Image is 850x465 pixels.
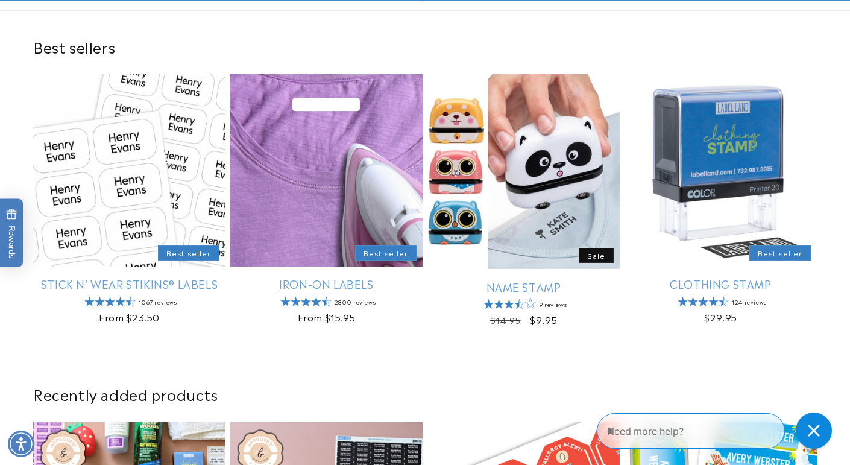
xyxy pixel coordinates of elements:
iframe: Sign Up via Text for Offers [10,369,153,405]
iframe: Gorgias Floating Chat [597,408,838,453]
h2: Recently added products [33,385,817,403]
ul: Slider [33,74,817,337]
h2: Best sellers [33,37,817,56]
div: Accessibility Menu [8,431,34,457]
a: Stick N' Wear Stikins® Labels [33,277,225,291]
a: Clothing Stamp [625,277,817,291]
a: Iron-On Labels [230,277,423,291]
span: Rewards [6,208,17,258]
a: Name Stamp [427,280,620,294]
